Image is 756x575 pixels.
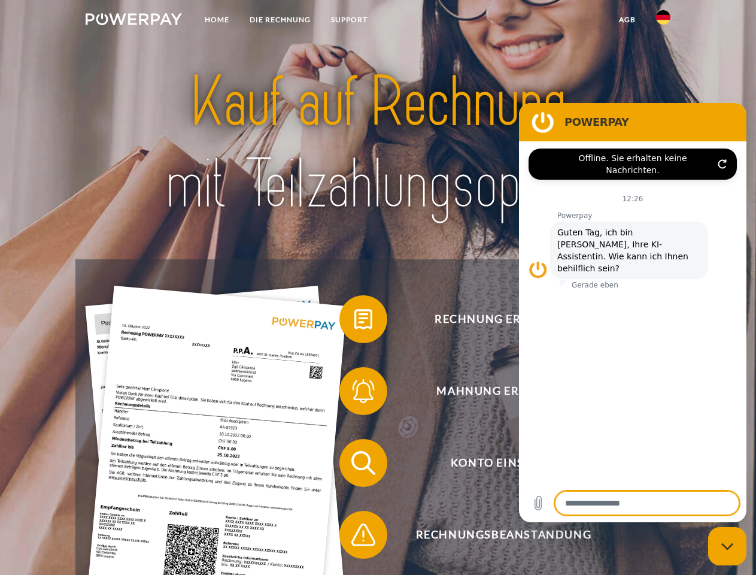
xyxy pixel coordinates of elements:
[339,367,651,415] button: Mahnung erhalten?
[339,511,651,559] button: Rechnungsbeanstandung
[609,9,646,31] a: agb
[348,304,378,334] img: qb_bill.svg
[656,10,670,25] img: de
[321,9,378,31] a: SUPPORT
[357,511,650,559] span: Rechnungsbeanstandung
[348,520,378,550] img: qb_warning.svg
[86,13,182,25] img: logo-powerpay-white.svg
[348,448,378,478] img: qb_search.svg
[357,367,650,415] span: Mahnung erhalten?
[348,376,378,406] img: qb_bell.svg
[239,9,321,31] a: DIE RECHNUNG
[357,295,650,343] span: Rechnung erhalten?
[114,57,642,229] img: title-powerpay_de.svg
[339,439,651,487] button: Konto einsehen
[519,103,746,522] iframe: Messaging-Fenster
[195,9,239,31] a: Home
[357,439,650,487] span: Konto einsehen
[339,295,651,343] button: Rechnung erhalten?
[708,527,746,565] iframe: Schaltfläche zum Öffnen des Messaging-Fensters; Konversation läuft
